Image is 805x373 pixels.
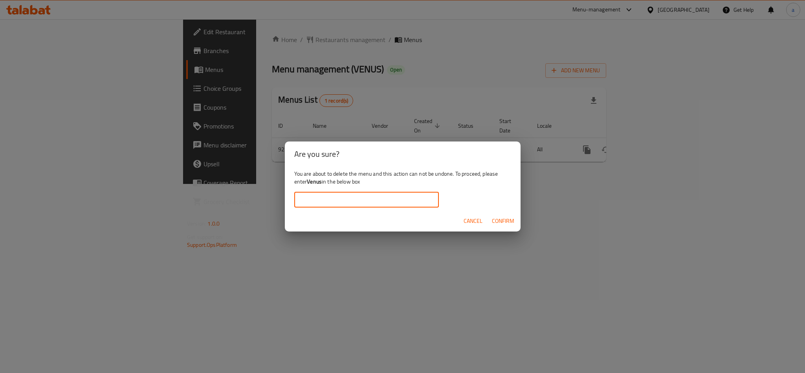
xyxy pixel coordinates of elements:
[294,148,511,160] h2: Are you sure?
[489,214,517,228] button: Confirm
[492,216,514,226] span: Confirm
[460,214,486,228] button: Cancel
[307,176,322,187] b: Venus
[464,216,482,226] span: Cancel
[285,167,521,211] div: You are about to delete the menu and this action can not be undone. To proceed, please enter in t...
